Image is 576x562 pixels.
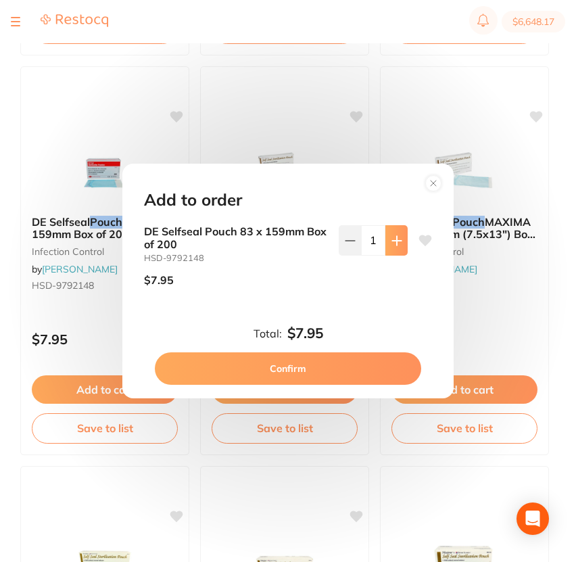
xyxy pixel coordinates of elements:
[41,14,108,30] a: Restocq Logo
[287,325,323,342] b: $7.95
[144,274,174,286] p: $7.95
[144,225,328,250] b: DE Selfseal Pouch 83 x 159mm Box of 200
[41,14,108,28] img: Restocq Logo
[502,11,565,32] button: $6,648.17
[144,191,242,210] h2: Add to order
[144,253,328,263] small: HSD-9792148
[254,327,282,339] label: Total:
[517,502,549,535] div: Open Intercom Messenger
[155,352,421,385] button: Confirm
